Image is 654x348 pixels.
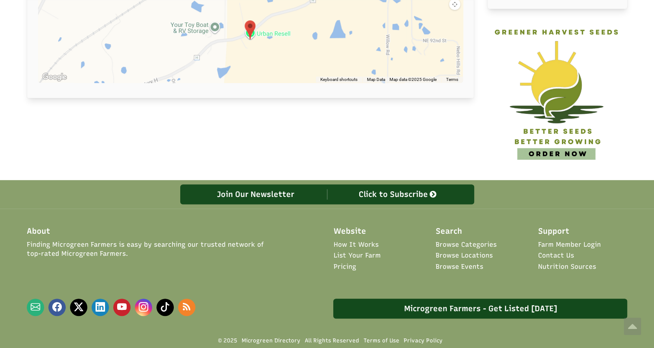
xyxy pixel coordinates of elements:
a: Contact Us [538,251,574,260]
span: Map data ©2025 Google [389,77,437,83]
div: Join Our Newsletter [185,189,327,200]
a: Browse Events [436,262,483,271]
a: Microgreen Directory [242,337,300,345]
a: Browse Categories [436,240,497,249]
span: Support [538,226,569,237]
span: Website [333,226,366,237]
img: Google [40,71,69,83]
a: List Your Farm [333,251,380,260]
span: About [27,226,50,237]
span: Search [436,226,462,237]
span: All Rights Reserved [305,337,359,345]
a: Microgreen Farmers - Get Listed [DATE] [333,299,627,319]
button: Map Data [367,77,385,83]
button: Keyboard shortcuts [320,77,357,83]
a: Open this area in Google Maps (opens a new window) [40,71,69,83]
a: Join Our Newsletter Click to Subscribe [180,184,474,204]
div: Click to Subscribe [327,189,469,200]
a: Browse Locations [436,251,493,260]
img: GREENER HARVEST SEEDS [487,22,628,163]
span: © 2025 [218,337,237,345]
a: Nutrition Sources [538,262,596,271]
span: Finding Microgreen Farmers is easy by searching our trusted network of top-rated Microgreen Farmers. [27,240,270,259]
a: Privacy Policy [404,337,443,345]
a: Pricing [333,262,356,271]
a: Terms of Use [364,337,399,345]
a: Farm Member Login [538,240,601,249]
a: Terms (opens in new tab) [446,77,458,83]
a: How It Works [333,240,378,249]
